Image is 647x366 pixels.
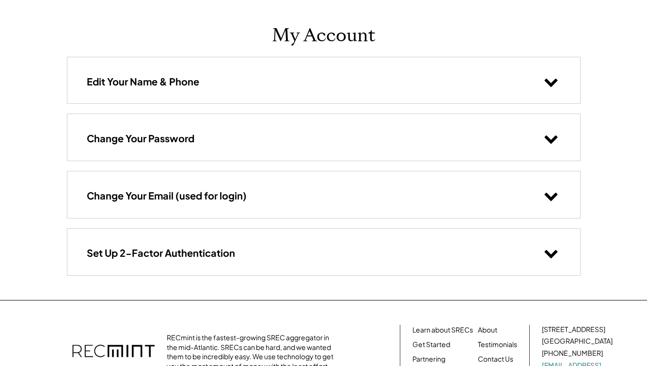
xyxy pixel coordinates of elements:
h3: Change Your Email (used for login) [87,189,247,202]
a: Contact Us [478,354,513,364]
a: Testimonials [478,340,517,349]
a: Get Started [412,340,450,349]
a: About [478,325,497,335]
h3: Edit Your Name & Phone [87,75,199,88]
div: [GEOGRAPHIC_DATA] [542,336,613,346]
a: Partnering [412,354,445,364]
div: [STREET_ADDRESS] [542,325,605,334]
h1: My Account [272,24,376,47]
div: [PHONE_NUMBER] [542,349,603,358]
h3: Set Up 2-Factor Authentication [87,247,235,259]
a: Learn about SRECs [412,325,473,335]
h3: Change Your Password [87,132,194,145]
